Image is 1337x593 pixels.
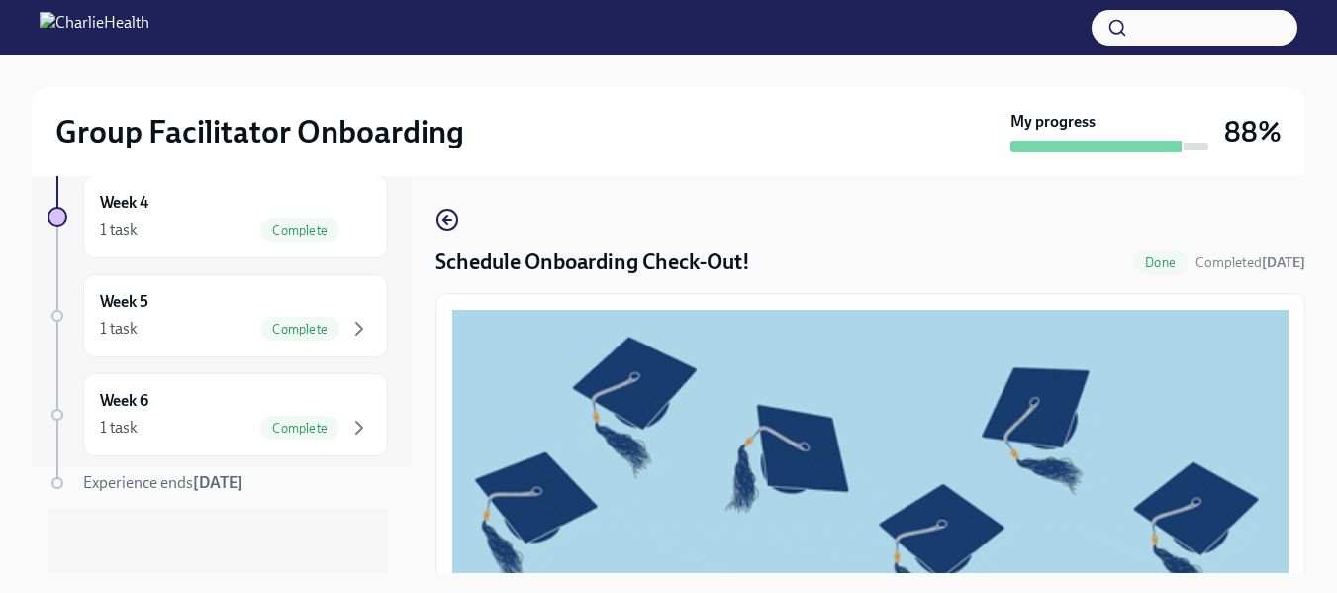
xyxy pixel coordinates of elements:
[100,417,138,439] div: 1 task
[260,223,339,238] span: Complete
[1195,253,1305,272] span: September 19th, 2025 22:34
[55,112,464,151] h2: Group Facilitator Onboarding
[48,373,388,456] a: Week 61 taskComplete
[83,473,243,492] span: Experience ends
[1262,254,1305,271] strong: [DATE]
[100,219,138,241] div: 1 task
[1224,114,1282,149] h3: 88%
[260,421,339,436] span: Complete
[100,291,148,313] h6: Week 5
[1133,255,1188,270] span: Done
[1195,254,1305,271] span: Completed
[193,473,243,492] strong: [DATE]
[48,274,388,357] a: Week 51 taskComplete
[1010,111,1096,133] strong: My progress
[100,390,148,412] h6: Week 6
[48,175,388,258] a: Week 41 taskComplete
[100,318,138,340] div: 1 task
[435,247,750,277] h4: Schedule Onboarding Check-Out!
[100,192,148,214] h6: Week 4
[260,322,339,337] span: Complete
[40,12,149,44] img: CharlieHealth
